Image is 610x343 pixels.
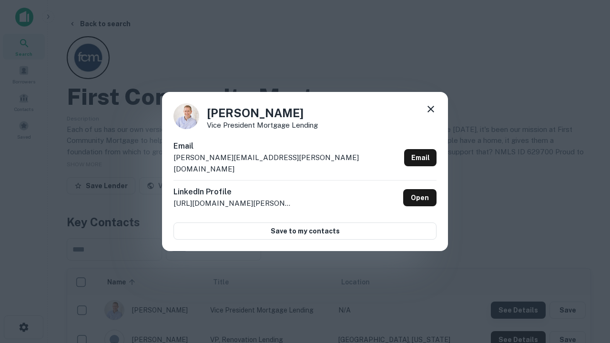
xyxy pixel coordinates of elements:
p: [PERSON_NAME][EMAIL_ADDRESS][PERSON_NAME][DOMAIN_NAME] [173,152,400,174]
h6: Email [173,141,400,152]
a: Open [403,189,437,206]
button: Save to my contacts [173,222,437,240]
a: Email [404,149,437,166]
iframe: Chat Widget [562,236,610,282]
h4: [PERSON_NAME] [207,104,318,121]
p: Vice President Mortgage Lending [207,121,318,129]
h6: LinkedIn Profile [173,186,293,198]
p: [URL][DOMAIN_NAME][PERSON_NAME] [173,198,293,209]
img: 1520878720083 [173,103,199,129]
